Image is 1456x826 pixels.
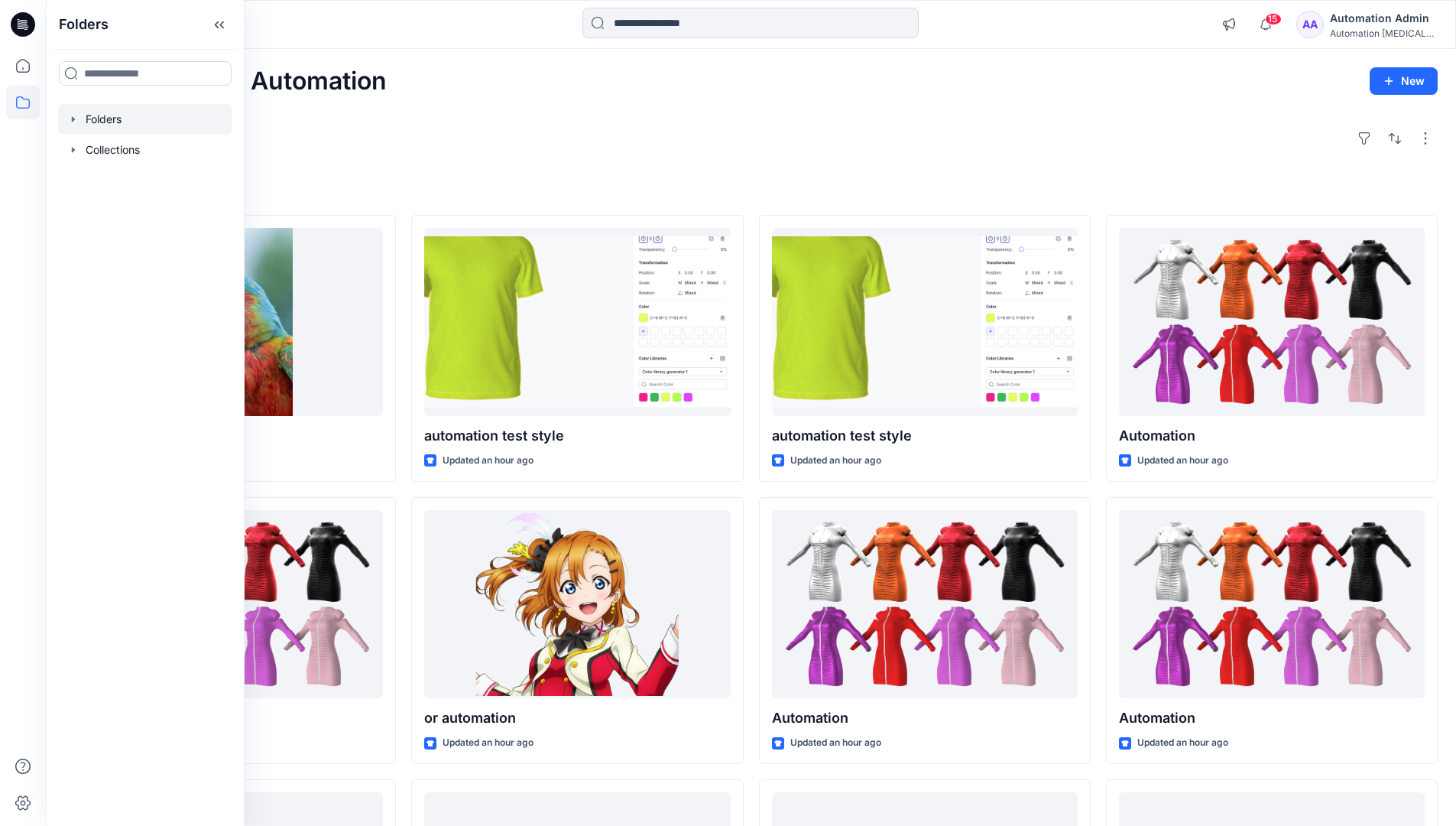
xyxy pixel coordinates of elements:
[424,228,730,417] a: automation test style
[1296,11,1324,38] div: AA
[1330,9,1437,28] div: Automation Admin
[443,453,533,469] p: Updated an hour ago
[772,228,1078,417] a: automation test style
[790,453,881,469] p: Updated an hour ago
[424,707,730,729] p: or automation
[424,510,730,699] a: or automation
[1119,707,1425,729] p: Automation
[64,181,1438,200] h4: Styles
[772,510,1078,699] a: Automation
[1119,425,1425,447] p: Automation
[1330,28,1437,39] div: Automation [MEDICAL_DATA]...
[443,735,533,751] p: Updated an hour ago
[1137,735,1228,751] p: Updated an hour ago
[790,735,881,751] p: Updated an hour ago
[772,707,1078,729] p: Automation
[772,425,1078,447] p: automation test style
[1137,453,1228,469] p: Updated an hour ago
[1370,67,1438,95] button: New
[1119,510,1425,699] a: Automation
[424,425,730,447] p: automation test style
[1119,228,1425,417] a: Automation
[1265,13,1282,25] span: 15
